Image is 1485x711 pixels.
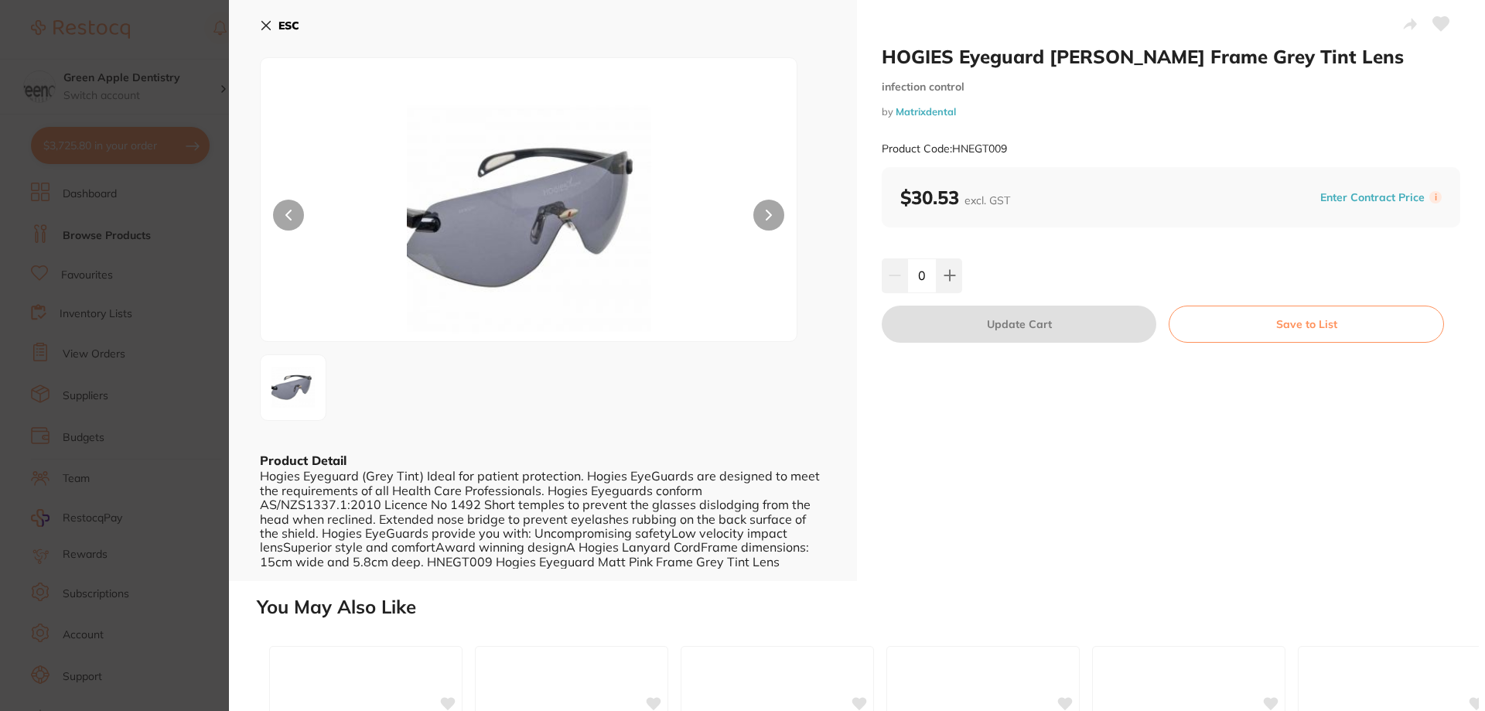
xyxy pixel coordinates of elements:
a: Matrixdental [896,105,956,118]
img: Zw [368,97,690,341]
small: by [882,106,1460,118]
small: Product Code: HNEGT009 [882,142,1007,156]
button: ESC [260,12,299,39]
b: Product Detail [260,453,346,468]
h2: HOGIES Eyeguard [PERSON_NAME] Frame Grey Tint Lens [882,45,1460,68]
b: ESC [278,19,299,32]
div: Hogies Eyeguard (Grey Tint) Ideal for patient protection. Hogies EyeGuards are designed to meet t... [260,469,826,569]
h2: You May Also Like [257,596,1479,618]
button: Update Cart [882,306,1156,343]
b: $30.53 [900,186,1010,209]
span: excl. GST [964,193,1010,207]
button: Enter Contract Price [1316,190,1429,205]
label: i [1429,191,1442,203]
small: infection control [882,80,1460,94]
button: Save to List [1169,306,1444,343]
img: Zw [265,360,321,415]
